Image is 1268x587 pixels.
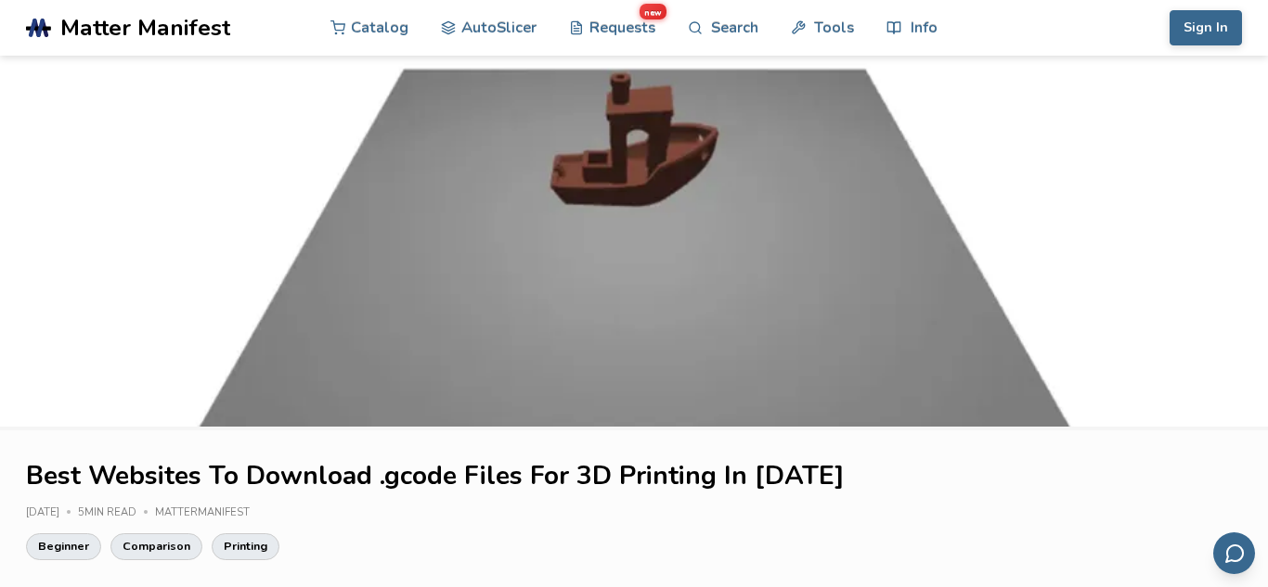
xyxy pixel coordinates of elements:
a: Comparison [110,533,202,559]
div: [DATE] [26,507,78,519]
button: Send feedback via email [1213,532,1255,574]
a: Beginner [26,533,101,559]
span: new [640,4,666,19]
a: Printing [212,533,279,559]
button: Sign In [1170,10,1242,45]
h1: Best Websites To Download .gcode Files For 3D Printing In [DATE] [26,462,1242,491]
div: MatterManifest [155,507,263,519]
span: Matter Manifest [60,15,230,41]
div: 5 min read [78,507,155,519]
